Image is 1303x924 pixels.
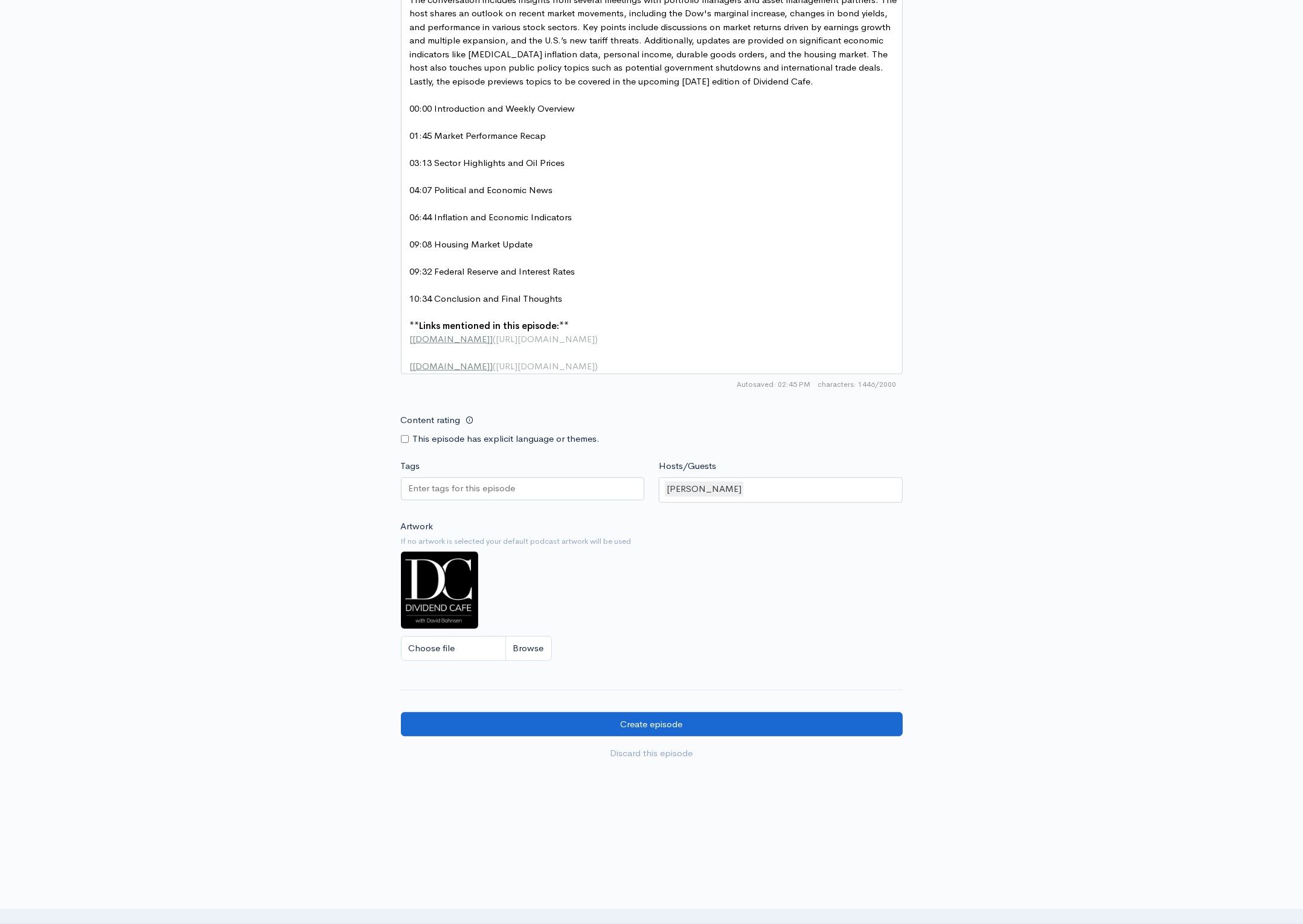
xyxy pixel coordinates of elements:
span: ( [493,333,496,345]
span: ) [595,333,598,345]
span: ] [490,360,493,372]
span: [DOMAIN_NAME] [413,333,490,345]
span: 04:07 Political and Economic News [410,184,553,196]
span: 00:00 Introduction and Weekly Overview [410,103,575,114]
label: This episode has explicit language or themes. [413,432,600,446]
a: Discard this episode [401,741,903,766]
span: Links mentioned in this episode: [420,320,560,331]
small: If no artwork is selected your default podcast artwork will be used [401,535,903,547]
span: ) [595,360,598,372]
span: 1446/2000 [818,379,897,390]
span: 09:08 Housing Market Update [410,238,533,250]
div: [PERSON_NAME] [665,482,743,497]
span: 06:44 Inflation and Economic Indicators [410,211,572,223]
label: Tags [401,459,420,473]
span: [DOMAIN_NAME] [413,360,490,372]
span: 09:32 Federal Reserve and Interest Rates [410,266,575,277]
span: 03:13 Sector Highlights and Oil Prices [410,157,565,168]
input: Enter tags for this episode [409,482,517,495]
span: [ [410,360,413,372]
span: [URL][DOMAIN_NAME] [496,360,595,372]
span: ] [490,333,493,345]
label: Artwork [401,520,434,534]
span: 01:45 Market Performance Recap [410,130,546,141]
label: Content rating [401,408,461,433]
span: [URL][DOMAIN_NAME] [496,333,595,345]
label: Hosts/Guests [659,459,716,473]
input: Create episode [401,712,903,737]
span: Autosaved: 02:45 PM [737,379,811,390]
span: 10:34 Conclusion and Final Thoughts [410,293,563,304]
span: ( [493,360,496,372]
span: [ [410,333,413,345]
